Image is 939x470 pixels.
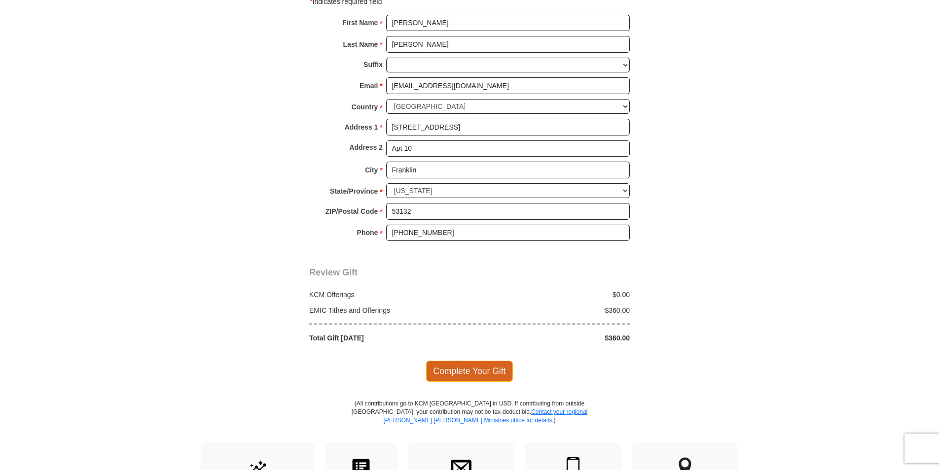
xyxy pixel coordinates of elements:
[304,290,470,300] div: KCM Offerings
[325,204,378,218] strong: ZIP/Postal Code
[469,290,635,300] div: $0.00
[363,58,383,71] strong: Suffix
[365,163,378,177] strong: City
[349,140,383,154] strong: Address 2
[345,120,378,134] strong: Address 1
[342,16,378,30] strong: First Name
[304,333,470,343] div: Total Gift [DATE]
[383,408,587,424] a: Contact your regional [PERSON_NAME] [PERSON_NAME] Ministries office for details.
[426,361,513,381] span: Complete Your Gift
[352,100,378,114] strong: Country
[360,79,378,93] strong: Email
[309,268,358,277] span: Review Gift
[330,184,378,198] strong: State/Province
[469,333,635,343] div: $360.00
[343,37,378,51] strong: Last Name
[357,226,378,239] strong: Phone
[304,305,470,315] div: EMIC Tithes and Offerings
[351,400,588,442] p: (All contributions go to KCM [GEOGRAPHIC_DATA] in USD. If contributing from outside [GEOGRAPHIC_D...
[469,305,635,315] div: $360.00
